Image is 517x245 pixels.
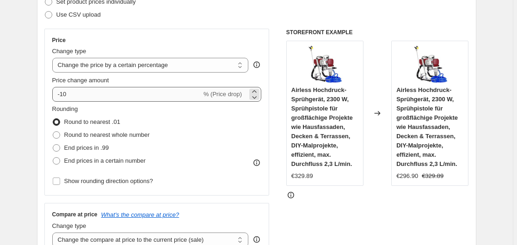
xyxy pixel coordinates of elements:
[52,105,78,112] span: Rounding
[412,46,449,83] img: 71ek7_DLrpL_80x.jpg
[64,118,120,125] span: Round to nearest .01
[64,157,146,164] span: End prices in a certain number
[252,235,261,244] div: help
[52,222,86,229] span: Change type
[64,144,109,151] span: End prices in .99
[306,46,343,83] img: 71ek7_DLrpL_80x.jpg
[52,211,98,218] h3: Compare at price
[396,171,418,181] div: €296.90
[252,60,261,69] div: help
[291,171,313,181] div: €329.89
[64,131,150,138] span: Round to nearest whole number
[286,29,469,36] h6: STOREFRONT EXAMPLE
[52,77,109,84] span: Price change amount
[64,178,153,184] span: Show rounding direction options?
[56,11,101,18] span: Use CSV upload
[291,86,353,167] span: Airless Hochdruck-Sprühgerät, 2300 W, Sprühpistole für großflächige Projekte wie Hausfassaden, De...
[422,171,443,181] strike: €329.89
[52,87,202,102] input: -15
[396,86,458,167] span: Airless Hochdruck-Sprühgerät, 2300 W, Sprühpistole für großflächige Projekte wie Hausfassaden, De...
[52,37,66,44] h3: Price
[203,91,242,98] span: % (Price drop)
[101,211,179,218] button: What's the compare at price?
[52,48,86,55] span: Change type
